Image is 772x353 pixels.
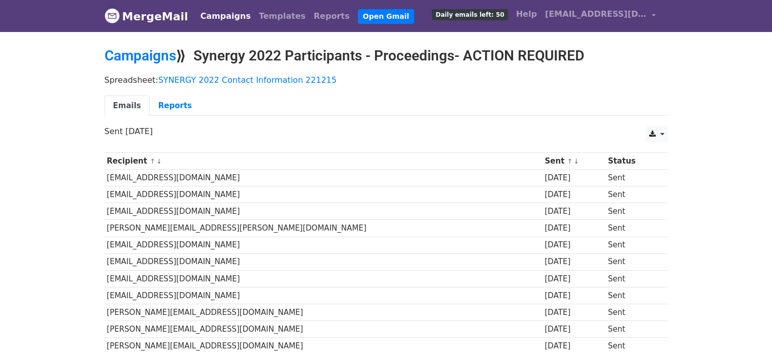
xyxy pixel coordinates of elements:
th: Recipient [105,153,543,170]
td: [EMAIL_ADDRESS][DOMAIN_NAME] [105,287,543,304]
td: Sent [606,304,660,320]
div: [DATE] [545,239,603,251]
a: Campaigns [196,6,255,26]
a: Help [512,4,541,24]
td: Sent [606,321,660,338]
td: Sent [606,287,660,304]
div: [DATE] [545,206,603,217]
a: ↑ [567,157,573,165]
img: MergeMail logo [105,8,120,23]
th: Sent [542,153,605,170]
td: Sent [606,220,660,237]
td: [PERSON_NAME][EMAIL_ADDRESS][DOMAIN_NAME] [105,304,543,320]
a: SYNERGY 2022 Contact Information 221215 [158,75,337,85]
a: Daily emails left: 50 [428,4,512,24]
div: [DATE] [545,324,603,335]
td: [EMAIL_ADDRESS][DOMAIN_NAME] [105,170,543,186]
td: Sent [606,237,660,253]
div: [DATE] [545,256,603,268]
span: Daily emails left: 50 [432,9,508,20]
td: Sent [606,270,660,287]
a: Emails [105,95,150,116]
a: MergeMail [105,6,188,27]
p: Sent [DATE] [105,126,668,137]
div: [DATE] [545,273,603,285]
td: [EMAIL_ADDRESS][DOMAIN_NAME] [105,270,543,287]
div: [DATE] [545,340,603,352]
td: [PERSON_NAME][EMAIL_ADDRESS][DOMAIN_NAME] [105,321,543,338]
a: [EMAIL_ADDRESS][DOMAIN_NAME] [541,4,660,28]
td: Sent [606,170,660,186]
div: [DATE] [545,172,603,184]
span: [EMAIL_ADDRESS][DOMAIN_NAME] [545,8,647,20]
td: [EMAIL_ADDRESS][DOMAIN_NAME] [105,237,543,253]
p: Spreadsheet: [105,75,668,85]
td: [EMAIL_ADDRESS][DOMAIN_NAME] [105,253,543,270]
td: Sent [606,186,660,203]
th: Status [606,153,660,170]
a: Templates [255,6,310,26]
div: [DATE] [545,189,603,201]
a: ↑ [150,157,155,165]
td: [EMAIL_ADDRESS][DOMAIN_NAME] [105,186,543,203]
a: ↓ [156,157,162,165]
div: [DATE] [545,307,603,318]
td: Sent [606,203,660,220]
td: [EMAIL_ADDRESS][DOMAIN_NAME] [105,203,543,220]
a: Campaigns [105,47,176,64]
a: Reports [310,6,354,26]
div: [DATE] [545,222,603,234]
td: [PERSON_NAME][EMAIL_ADDRESS][PERSON_NAME][DOMAIN_NAME] [105,220,543,237]
a: Open Gmail [358,9,414,24]
td: Sent [606,253,660,270]
a: ↓ [574,157,579,165]
div: [DATE] [545,290,603,302]
a: Reports [150,95,200,116]
h2: ⟫ Synergy 2022 Participants - Proceedings- ACTION REQUIRED [105,47,668,65]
